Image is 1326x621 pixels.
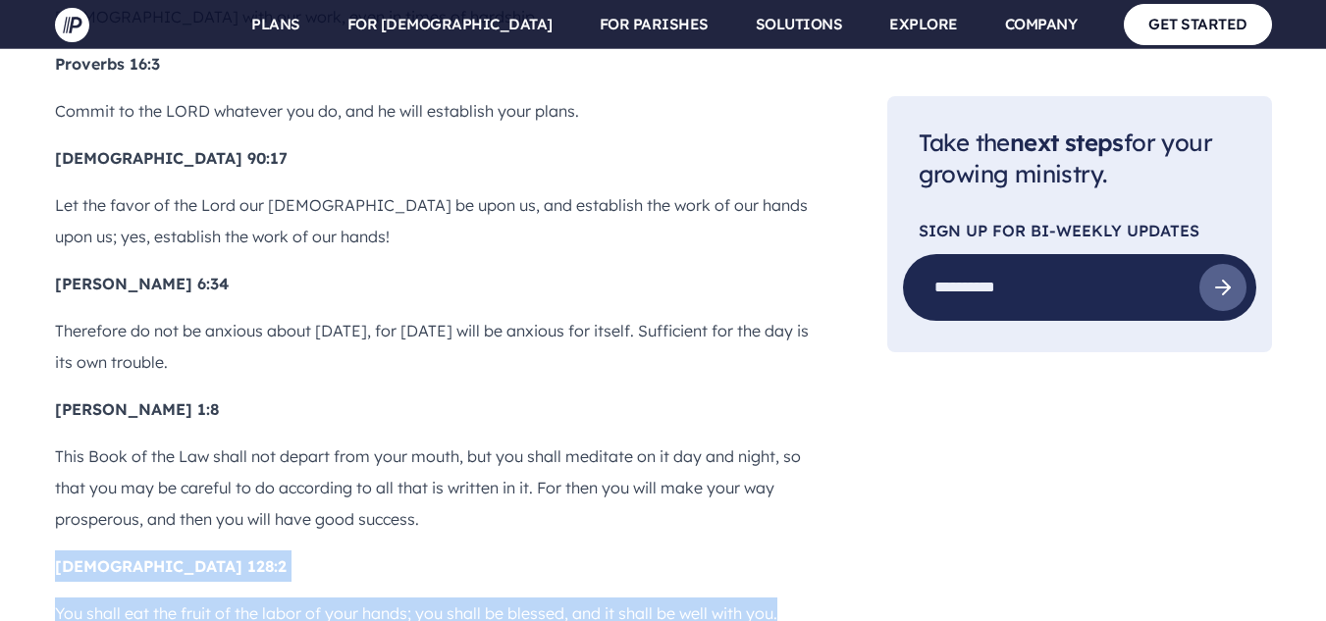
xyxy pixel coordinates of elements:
[1010,128,1124,157] span: next steps
[919,224,1241,239] p: Sign Up For Bi-Weekly Updates
[55,54,160,74] b: Proverbs 16:3
[55,148,288,168] b: [DEMOGRAPHIC_DATA] 90:17
[1124,4,1272,44] a: GET STARTED
[55,95,824,127] p: Commit to the LORD whatever you do, and he will establish your plans.
[55,189,824,252] p: Let the favor of the Lord our [DEMOGRAPHIC_DATA] be upon us, and establish the work of our hands ...
[55,274,229,293] b: [PERSON_NAME] 6:34
[55,315,824,378] p: Therefore do not be anxious about [DATE], for [DATE] will be anxious for itself. Sufficient for t...
[55,399,219,419] b: [PERSON_NAME] 1:8
[55,440,824,535] p: This Book of the Law shall not depart from your mouth, but you shall meditate on it day and night...
[919,128,1212,189] span: Take the for your growing ministry.
[55,556,287,576] b: [DEMOGRAPHIC_DATA] 128:2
